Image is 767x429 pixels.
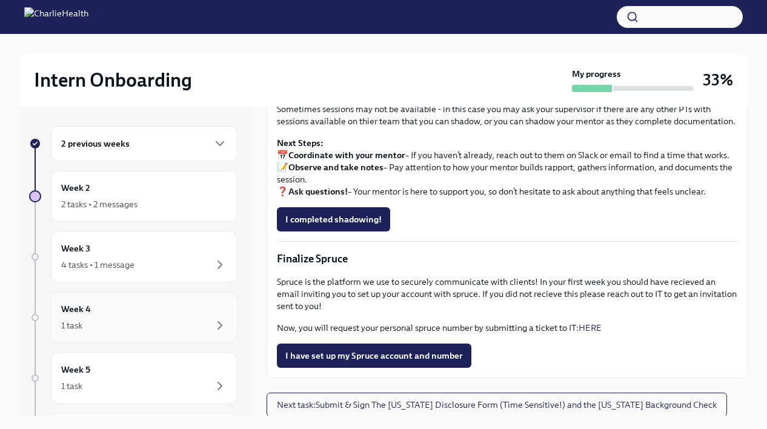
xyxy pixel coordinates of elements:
div: 1 task [61,380,82,392]
div: 4 tasks • 1 message [61,259,134,271]
h6: Week 4 [61,302,91,316]
button: I have set up my Spruce account and number [277,344,471,368]
a: Week 22 tasks • 2 messages [29,171,237,222]
h6: 2 previous weeks [61,137,130,150]
span: I completed shadowing! [285,213,382,225]
strong: Ask questions! [288,186,348,197]
p: Finalize Spruce [277,251,737,266]
p: Sometimes sessions may not be available - in this case you may ask your supervisor if there are a... [277,103,737,127]
h6: Week 5 [61,363,90,376]
p: 📅 – If you haven’t already, reach out to them on Slack or email to find a time that works. 📝 – Pa... [277,137,737,198]
button: I completed shadowing! [277,207,390,231]
div: 2 tasks • 2 messages [61,198,138,210]
h6: Week 3 [61,242,90,255]
strong: Coordinate with your mentor [288,150,405,161]
div: 2 previous weeks [51,126,237,161]
p: Spruce is the platform we use to securely communicate with clients! In your first week you should... [277,276,737,312]
span: I have set up my Spruce account and number [285,350,463,362]
h2: Intern Onboarding [34,68,192,92]
strong: Observe and take notes [288,162,383,173]
h3: 33% [703,69,733,91]
a: Week 34 tasks • 1 message [29,231,237,282]
div: 1 task [61,319,82,331]
h6: Week 2 [61,181,90,195]
button: Next task:Submit & Sign The [US_STATE] Disclosure Form (Time Sensitive!) and the [US_STATE] Backg... [267,393,727,417]
span: Next task : Submit & Sign The [US_STATE] Disclosure Form (Time Sensitive!) and the [US_STATE] Bac... [277,399,717,411]
a: HERE [579,322,602,333]
a: Week 41 task [29,292,237,343]
a: Week 51 task [29,353,237,404]
strong: Next Steps: [277,138,324,148]
p: Now, you will request your personal spruce number by submitting a ticket to IT: [277,322,737,334]
img: CharlieHealth [24,7,88,27]
strong: My progress [572,68,621,80]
